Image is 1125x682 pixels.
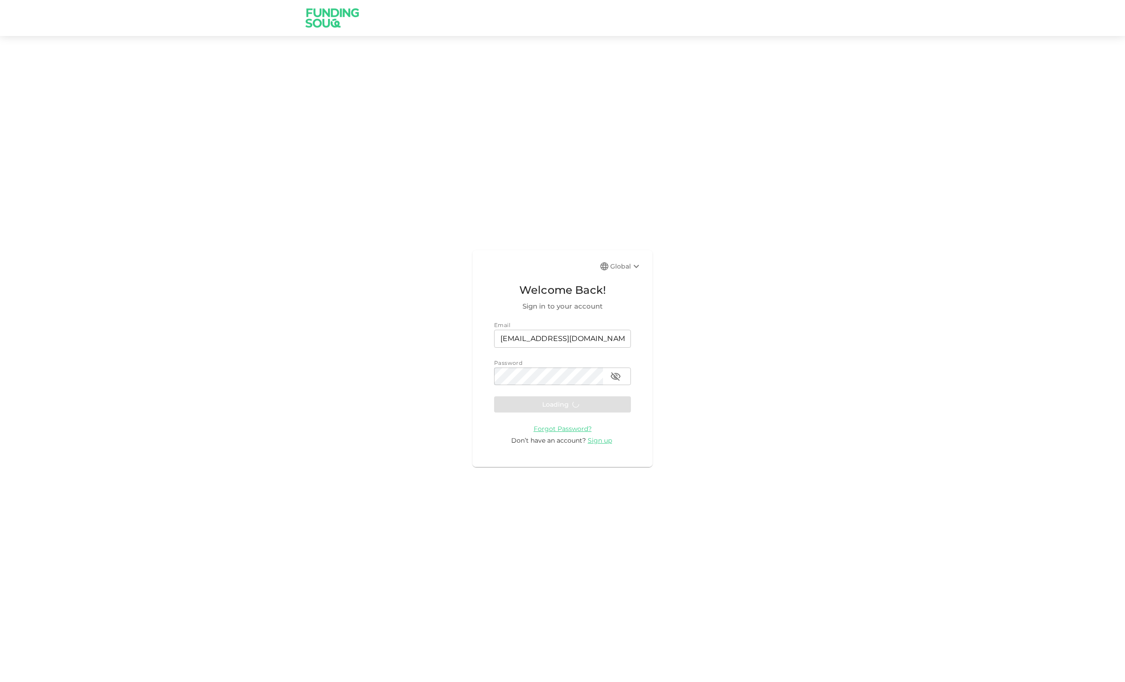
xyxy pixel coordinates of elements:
input: password [494,368,603,386]
span: Email [494,322,510,328]
span: Sign up [588,436,612,444]
div: Global [610,261,642,272]
span: Password [494,359,522,366]
span: Sign in to your account [494,301,631,312]
input: email [494,330,631,348]
span: Don’t have an account? [511,436,586,444]
a: Forgot Password? [534,424,592,433]
span: Forgot Password? [534,425,592,433]
span: Welcome Back! [494,282,631,299]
